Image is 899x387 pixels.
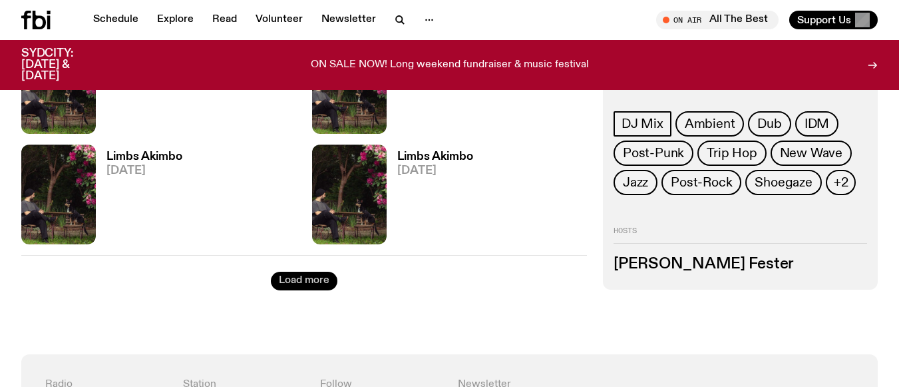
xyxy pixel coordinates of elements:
img: Jackson sits at an outdoor table, legs crossed and gazing at a black and brown dog also sitting a... [312,145,387,244]
span: IDM [805,117,829,132]
h2: Hosts [614,228,867,244]
button: Load more [271,272,337,290]
a: Post-Punk [614,141,693,167]
span: Trip Hop [707,147,757,161]
h3: SYDCITY: [DATE] & [DATE] [21,48,106,82]
a: Newsletter [313,11,384,29]
span: DJ Mix [622,117,663,132]
span: [DATE] [106,165,182,177]
span: Post-Punk [623,147,684,161]
span: Support Us [797,14,851,26]
a: Limbs Akimbo[DATE] [96,151,182,244]
span: Post-Rock [671,176,732,191]
span: +2 [834,176,848,191]
span: Dub [757,117,781,132]
a: Dub [748,112,791,137]
a: New Wave [771,141,852,167]
h3: Limbs Akimbo [106,151,182,163]
h3: Limbs Akimbo [397,151,473,163]
span: Shoegaze [755,176,812,191]
button: +2 [826,171,856,196]
a: Schedule [85,11,146,29]
span: [DATE] [397,165,473,177]
a: IDM [795,112,838,137]
span: New Wave [780,147,842,161]
a: Trip Hop [697,141,766,167]
p: ON SALE NOW! Long weekend fundraiser & music festival [311,59,589,71]
h3: [PERSON_NAME] Fester [614,257,867,272]
button: Support Us [789,11,878,29]
a: Post-Rock [661,171,741,196]
a: Limbs Akimbo[DATE] [387,151,473,244]
a: Volunteer [248,11,311,29]
a: DJ Mix [614,112,671,137]
a: Jazz [614,171,657,196]
a: Ambient [675,112,745,137]
a: Shoegaze [745,171,821,196]
a: Explore [149,11,202,29]
img: Jackson sits at an outdoor table, legs crossed and gazing at a black and brown dog also sitting a... [21,145,96,244]
a: Read [204,11,245,29]
button: On AirAll The Best [656,11,779,29]
span: Jazz [623,176,648,191]
span: Ambient [685,117,735,132]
